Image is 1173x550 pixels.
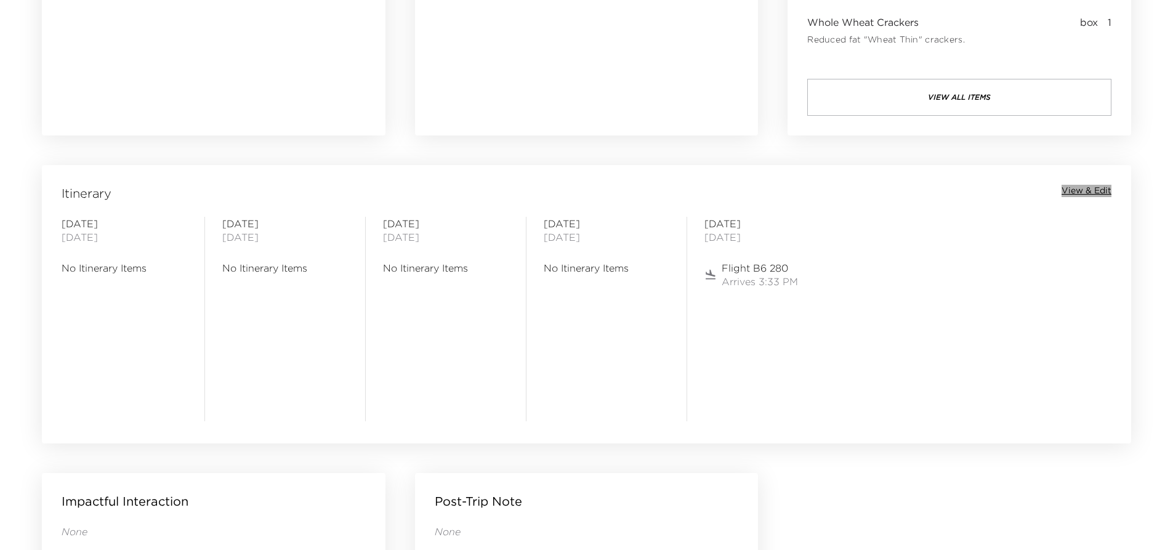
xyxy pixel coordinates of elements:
span: box [1080,15,1098,45]
span: [DATE] [544,230,669,244]
p: None [62,525,366,538]
span: 1 [1108,15,1111,45]
span: Arrives 3:33 PM [722,275,798,288]
span: No Itinerary Items [62,261,187,275]
p: Post-Trip Note [435,493,522,510]
span: Whole Wheat Crackers [807,15,965,29]
span: [DATE] [383,217,509,230]
p: Impactful Interaction [62,493,188,510]
span: [DATE] [222,230,348,244]
span: [DATE] [62,217,187,230]
p: None [435,525,739,538]
span: [DATE] [222,217,348,230]
span: [DATE] [544,217,669,230]
span: No Itinerary Items [544,261,669,275]
span: [DATE] [62,230,187,244]
span: No Itinerary Items [222,261,348,275]
button: view all items [807,79,1111,116]
span: Itinerary [62,185,111,202]
span: [DATE] [383,230,509,244]
span: No Itinerary Items [383,261,509,275]
span: Flight B6 280 [722,261,798,275]
span: [DATE] [704,230,830,244]
span: [DATE] [704,217,830,230]
button: View & Edit [1062,185,1111,197]
span: Reduced fat "Wheat Thin" crackers. [807,34,965,46]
